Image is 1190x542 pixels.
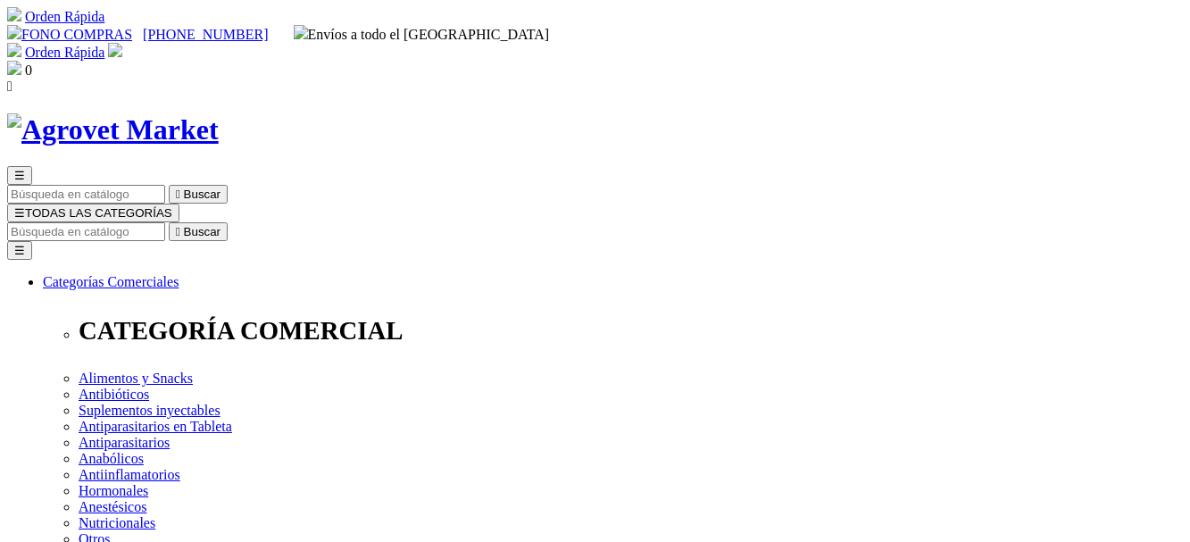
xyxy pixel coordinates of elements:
[79,371,193,386] a: Alimentos y Snacks
[79,419,232,434] a: Antiparasitarios en Tableta
[7,222,165,241] input: Buscar
[7,27,132,42] a: FONO COMPRAS
[184,225,221,238] span: Buscar
[294,25,308,39] img: delivery-truck.svg
[14,169,25,182] span: ☰
[79,467,180,482] a: Antiinflamatorios
[7,166,32,185] button: ☰
[169,185,228,204] button:  Buscar
[184,188,221,201] span: Buscar
[14,206,25,220] span: ☰
[79,499,146,514] a: Anestésicos
[108,45,122,60] a: Acceda a su cuenta de cliente
[43,274,179,289] a: Categorías Comerciales
[79,316,1183,346] p: CATEGORÍA COMERCIAL
[79,451,144,466] a: Anabólicos
[25,63,32,78] span: 0
[7,79,12,94] i: 
[176,188,180,201] i: 
[176,225,180,238] i: 
[79,483,148,498] a: Hormonales
[7,204,179,222] button: ☰TODAS LAS CATEGORÍAS
[7,185,165,204] input: Buscar
[79,435,170,450] a: Antiparasitarios
[169,222,228,241] button:  Buscar
[7,7,21,21] img: shopping-cart.svg
[294,27,550,42] span: Envíos a todo el [GEOGRAPHIC_DATA]
[25,9,104,24] a: Orden Rápida
[25,45,104,60] a: Orden Rápida
[79,387,149,402] a: Antibióticos
[108,43,122,57] img: user.svg
[7,43,21,57] img: shopping-cart.svg
[7,113,219,146] img: Agrovet Market
[7,241,32,260] button: ☰
[79,403,221,418] a: Suplementos inyectables
[7,61,21,75] img: shopping-bag.svg
[79,515,155,530] a: Nutricionales
[143,27,268,42] a: [PHONE_NUMBER]
[7,25,21,39] img: phone.svg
